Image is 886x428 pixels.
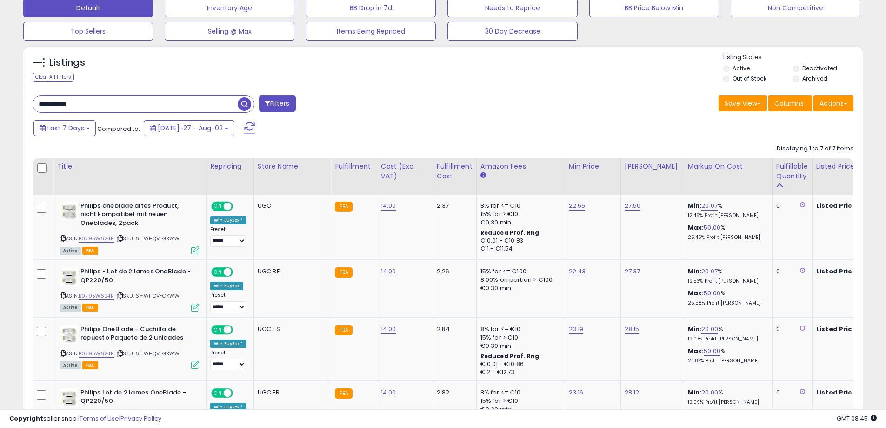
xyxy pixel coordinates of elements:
a: Terms of Use [80,414,119,423]
div: 0 [776,325,805,333]
div: Clear All Filters [33,73,74,82]
b: Listed Price: [816,201,859,210]
div: Store Name [258,162,327,171]
div: €10.01 - €10.86 [480,360,558,368]
a: B0795W624R [79,292,114,300]
b: Min: [688,388,702,397]
p: 25.58% Profit [PERSON_NAME] [688,300,765,306]
label: Out of Stock [733,75,766,82]
div: 15% for > €10 [480,397,558,405]
div: Win BuyBox [210,282,243,290]
div: 2.26 [437,267,469,276]
div: % [688,224,765,241]
div: 2.82 [437,388,469,397]
a: 50.00 [704,289,720,298]
b: Philips - Lot de 2 lames OneBlade - QP220/50 [80,267,193,287]
div: Preset: [210,292,246,313]
div: [PERSON_NAME] [625,162,680,171]
b: Philips OneBlade - Cuchilla de repuesto Paquete de 2 unidades [80,325,193,345]
b: Min: [688,325,702,333]
span: FBA [82,304,98,312]
span: All listings currently available for purchase on Amazon [60,247,81,255]
a: B0795W624R [79,350,114,358]
div: €0.30 min [480,342,558,350]
b: Listed Price: [816,267,859,276]
div: % [688,347,765,364]
button: Save View [719,95,767,111]
img: 51IP+epL9kL._SL40_.jpg [60,388,78,407]
div: Preset: [210,226,246,247]
a: 23.16 [569,388,584,397]
span: ON [212,202,224,210]
div: Repricing [210,162,250,171]
span: All listings currently available for purchase on Amazon [60,304,81,312]
a: 23.19 [569,325,584,334]
small: FBA [335,388,352,399]
div: 15% for <= €100 [480,267,558,276]
small: FBA [335,267,352,278]
b: Min: [688,267,702,276]
div: % [688,289,765,306]
a: 28.15 [625,325,640,334]
b: Listed Price: [816,325,859,333]
span: ON [212,268,224,276]
button: Selling @ Max [165,22,294,41]
label: Archived [802,75,827,82]
span: | SKU: 6I-WHQV-GKWW [115,292,180,299]
small: FBA [335,202,352,212]
span: Columns [774,99,804,108]
img: 51IP+epL9kL._SL40_.jpg [60,267,78,286]
img: 51IP+epL9kL._SL40_.jpg [60,202,78,220]
span: Compared to: [97,124,140,133]
span: OFF [232,326,246,333]
div: % [688,267,765,285]
b: Max: [688,346,704,355]
div: 8% for <= €10 [480,388,558,397]
span: 2025-08-14 08:45 GMT [837,414,877,423]
a: 28.12 [625,388,640,397]
b: Listed Price: [816,388,859,397]
small: Amazon Fees. [480,171,486,180]
p: 24.87% Profit [PERSON_NAME] [688,358,765,364]
b: Min: [688,201,702,210]
a: 20.07 [701,201,718,211]
a: 27.37 [625,267,640,276]
span: FBA [82,247,98,255]
div: Win BuyBox * [210,216,246,224]
div: 2.84 [437,325,469,333]
div: % [688,202,765,219]
th: The percentage added to the cost of goods (COGS) that forms the calculator for Min & Max prices. [684,158,772,195]
a: 20.00 [701,325,718,334]
div: ASIN: [60,267,199,311]
a: B0795W624R [79,235,114,243]
div: €11 - €11.54 [480,245,558,253]
div: Win BuyBox * [210,340,246,348]
a: 50.00 [704,346,720,356]
a: 14.00 [381,267,396,276]
a: 22.43 [569,267,586,276]
span: ON [212,326,224,333]
div: Fulfillment Cost [437,162,473,181]
p: 25.45% Profit [PERSON_NAME] [688,234,765,241]
button: Top Sellers [23,22,153,41]
div: UGC [258,202,324,210]
span: OFF [232,268,246,276]
div: 2.37 [437,202,469,210]
span: OFF [232,202,246,210]
a: 27.50 [625,201,641,211]
small: FBA [335,325,352,335]
button: Last 7 Days [33,120,96,136]
span: FBA [82,361,98,369]
b: Reduced Prof. Rng. [480,229,541,237]
div: ASIN: [60,202,199,253]
div: Amazon Fees [480,162,561,171]
span: [DATE]-27 - Aug-02 [158,123,223,133]
span: | SKU: 6I-WHQV-GKWW [115,350,180,357]
p: 12.46% Profit [PERSON_NAME] [688,212,765,219]
div: 15% for > €10 [480,333,558,342]
div: Markup on Cost [688,162,768,171]
strong: Copyright [9,414,43,423]
a: 20.07 [701,267,718,276]
div: €12 - €12.73 [480,368,558,376]
a: 14.00 [381,201,396,211]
